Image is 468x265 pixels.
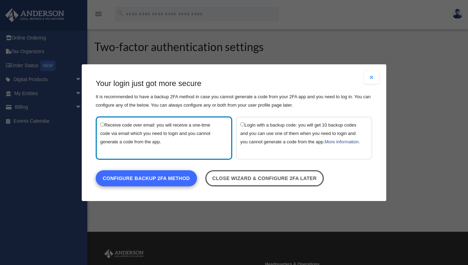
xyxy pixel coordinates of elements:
input: Receive code over email: you will receive a one-time code via email which you need to login and y... [100,122,104,126]
label: Receive code over email: you will receive a one-time code via email which you need to login and y... [100,121,221,155]
p: It is recommended to have a backup 2FA method in case you cannot generate a code from your 2FA ap... [96,92,372,109]
h3: Your login just got more secure [96,78,372,89]
a: Configure backup 2FA method [96,170,197,186]
button: Close modal [364,71,379,84]
label: Login with a backup code: you will get 10 backup codes and you can use one of them when you need ... [240,121,361,155]
a: More information. [324,139,360,144]
input: Login with a backup code: you will get 10 backup codes and you can use one of them when you need ... [240,122,244,126]
a: Close wizard & configure 2FA later [205,170,324,186]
